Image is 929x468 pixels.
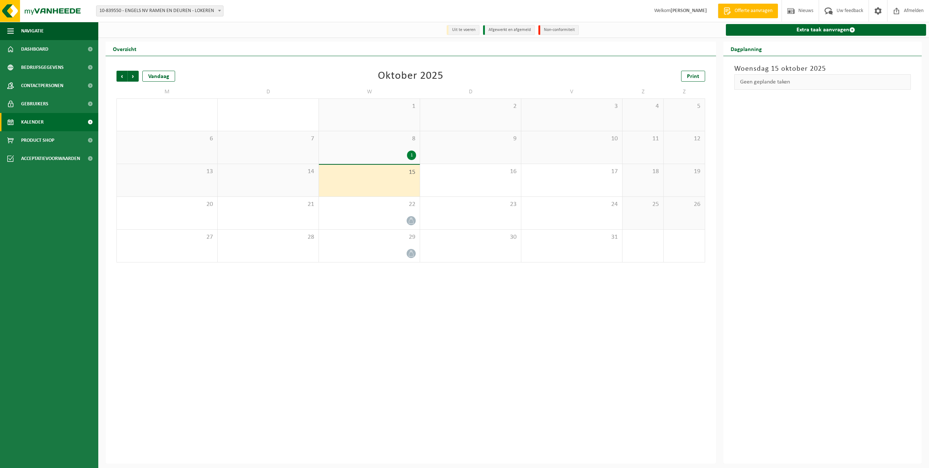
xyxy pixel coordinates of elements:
[718,4,778,18] a: Offerte aanvragen
[106,42,144,56] h2: Overzicht
[407,151,416,160] div: 1
[142,71,175,82] div: Vandaag
[538,25,579,35] li: Non-conformiteit
[734,63,911,74] h3: Woensdag 15 oktober 2025
[664,85,705,98] td: Z
[525,135,618,143] span: 10
[21,58,64,77] span: Bedrijfsgegevens
[525,102,618,110] span: 3
[323,102,416,110] span: 1
[667,135,701,143] span: 12
[483,25,535,35] li: Afgewerkt en afgemeld
[120,233,214,241] span: 27
[424,135,517,143] span: 9
[424,168,517,176] span: 16
[221,135,315,143] span: 7
[723,42,769,56] h2: Dagplanning
[626,200,660,208] span: 25
[323,168,416,176] span: 15
[218,85,319,98] td: D
[221,200,315,208] span: 21
[120,135,214,143] span: 6
[323,200,416,208] span: 22
[626,102,660,110] span: 4
[319,85,420,98] td: W
[626,135,660,143] span: 11
[21,22,44,40] span: Navigatie
[21,113,44,131] span: Kalender
[521,85,622,98] td: V
[726,24,926,36] a: Extra taak aanvragen
[681,71,705,82] a: Print
[667,102,701,110] span: 5
[128,71,139,82] span: Volgende
[378,71,443,82] div: Oktober 2025
[21,149,80,168] span: Acceptatievoorwaarden
[21,131,54,149] span: Product Shop
[120,200,214,208] span: 20
[221,168,315,176] span: 14
[120,168,214,176] span: 13
[420,85,521,98] td: D
[21,95,48,113] span: Gebruikers
[667,200,701,208] span: 26
[525,200,618,208] span: 24
[424,200,517,208] span: 23
[116,85,218,98] td: M
[323,135,416,143] span: 8
[96,6,223,16] span: 10-839550 - ENGELS NV RAMEN EN DEUREN - LOKEREN
[687,74,699,79] span: Print
[447,25,479,35] li: Uit te voeren
[671,8,707,13] strong: [PERSON_NAME]
[734,74,911,90] div: Geen geplande taken
[667,168,701,176] span: 19
[424,233,517,241] span: 30
[424,102,517,110] span: 2
[323,233,416,241] span: 29
[525,168,618,176] span: 17
[21,40,48,58] span: Dashboard
[116,71,127,82] span: Vorige
[221,233,315,241] span: 28
[626,168,660,176] span: 18
[525,233,618,241] span: 31
[96,5,224,16] span: 10-839550 - ENGELS NV RAMEN EN DEUREN - LOKEREN
[733,7,774,15] span: Offerte aanvragen
[21,77,63,95] span: Contactpersonen
[622,85,664,98] td: Z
